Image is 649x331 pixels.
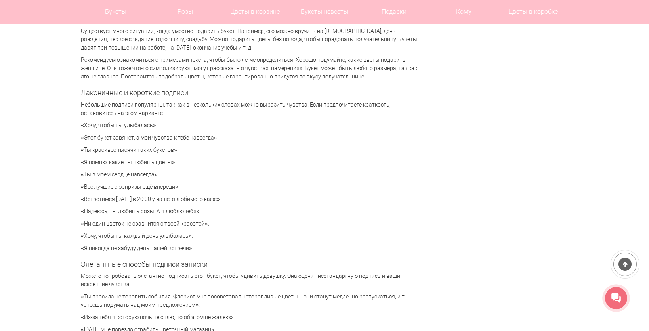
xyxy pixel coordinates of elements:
[81,293,418,309] p: «Ты просила не торопить события. Флорист мне посоветовал неторопливые цветы – они станут медленно...
[81,146,418,154] p: «Ты красивее тысячи таких букетов».
[81,244,418,253] p: «Я никогда не забуду день нашей встречи».
[81,207,418,216] p: «Надеюсь, ты любишь розы. А я люблю тебя».
[81,272,418,289] p: Можете попробовать элегантно подписать этот букет, чтобы удивить девушку. Она оценит нестандартну...
[81,313,418,321] p: «Из-за тебя я которую ночь не сплю, но об этом не жалею».
[81,158,418,166] p: «Я помню, какие ты любишь цветы».
[81,89,418,97] h2: Лаконичные и короткие подписи
[81,170,418,179] p: «Ты в моём сердце навсегда».
[81,183,418,191] p: «Все лучшие сюрпризы ещё впереди».
[81,101,418,117] p: Небольшие подписи популярны, так как в нескольких словах можно выразить чувства. Если предпочитае...
[81,220,418,228] p: «Ни один цветок не сравнится с твоей красотой».
[81,134,418,142] p: «Этот букет завянет, а мои чувства к тебе навсегда».
[81,27,418,52] p: Существует много ситуаций, когда уместно подарить букет. Например, его можно вручить на [DEMOGRAP...
[81,56,418,81] p: Рекомендуем ознакомиться с примерами текста, чтобы было легче определиться. Хорошо подумайте, как...
[81,260,418,268] h2: Элегантные способы подписи записки
[81,121,418,130] p: «Хочу, чтобы ты улыбалась».
[81,232,418,240] p: «Хочу, чтобы ты каждый день улыбалась».
[81,195,418,203] p: «Встретимся [DATE] в 20:00 у нашего любимого кафе».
